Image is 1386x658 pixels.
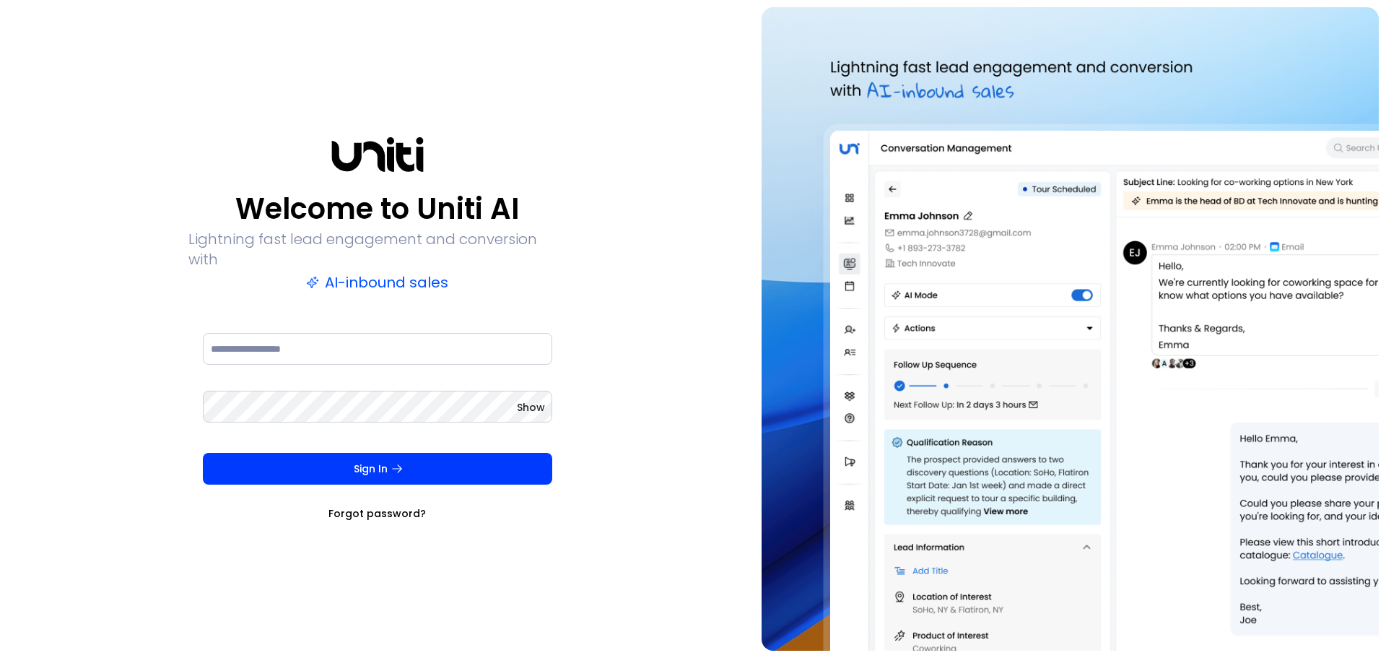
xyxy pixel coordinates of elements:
[188,229,567,269] p: Lightning fast lead engagement and conversion with
[517,400,545,415] button: Show
[203,453,552,485] button: Sign In
[328,506,426,521] a: Forgot password?
[235,191,519,226] p: Welcome to Uniti AI
[306,272,448,293] p: AI-inbound sales
[762,7,1379,651] img: auth-hero.png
